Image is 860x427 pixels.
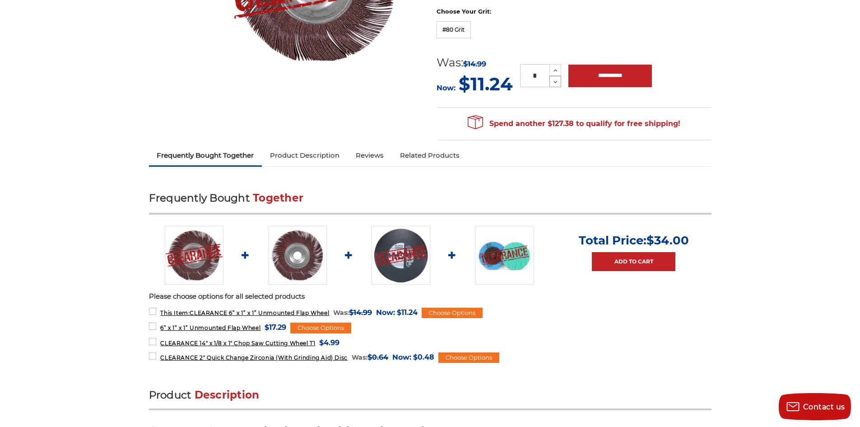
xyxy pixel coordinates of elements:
span: Now: [376,308,395,317]
span: Contact us [803,403,845,411]
a: Frequently Bought Together [149,145,262,165]
span: $0.64 [367,353,388,361]
p: Please choose options for all selected products [149,291,711,302]
span: Frequently Bought [149,192,250,204]
span: Now: [392,353,411,361]
div: Was: [352,351,388,363]
span: 6” x 1” x 1” Unmounted Flap Wheel [160,324,260,331]
a: Related Products [392,145,468,165]
span: Product [149,389,191,401]
span: $34.00 [646,233,689,248]
span: Together [253,192,303,204]
a: Product Description [262,145,348,165]
span: CLEARANCE 6” x 1” x 1” Unmounted Flap Wheel [160,310,329,316]
span: $14.99 [349,308,372,317]
img: CLEARANCE 6” x 1” x 1” Unmounted Flap Wheel [165,226,223,285]
button: Contact us [779,393,851,420]
div: Choose Options [290,323,351,333]
div: Was: [437,54,513,71]
span: $4.99 [319,337,339,349]
p: Total Price: [579,233,689,248]
span: CLEARANCE 2" Quick Change Zirconia (With Grinding Aid) Disc [160,354,347,361]
span: Spend another $127.38 to qualify for free shipping! [468,119,680,128]
span: $0.48 [413,351,434,363]
span: $17.29 [265,321,286,333]
span: Now: [437,84,456,92]
span: Description [195,389,260,401]
span: $11.24 [459,73,513,95]
a: Add to Cart [592,252,675,271]
a: Reviews [348,145,392,165]
label: Choose Your Grit: [437,7,711,16]
div: Choose Options [438,352,499,363]
span: $11.24 [397,306,418,319]
div: Choose Options [422,308,483,319]
strong: This Item: [160,310,190,316]
div: Was: [333,306,372,319]
span: CLEARANCE 14" x 1/8 x 1" Chop Saw Cutting Wheel T1 [160,340,315,347]
span: $14.99 [463,60,486,68]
